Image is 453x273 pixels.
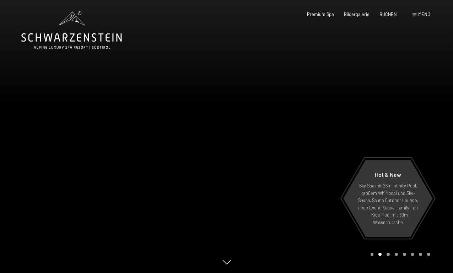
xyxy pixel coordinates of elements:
[403,253,406,256] div: Carousel Page 5
[344,11,370,17] a: Bildergalerie
[368,253,430,256] div: Carousel Pagination
[357,182,419,226] p: Sky Spa mit 23m Infinity Pool, großem Whirlpool und Sky-Sauna, Sauna Outdoor Lounge, neue Event-S...
[419,253,422,256] div: Carousel Page 7
[411,253,414,256] div: Carousel Page 6
[343,159,433,237] a: Hot & New Sky Spa mit 23m Infinity Pool, großem Whirlpool und Sky-Sauna, Sauna Outdoor Lounge, ne...
[307,11,334,17] a: Premium Spa
[379,11,397,17] a: BUCHEN
[427,253,430,256] div: Carousel Page 8
[375,171,401,178] span: Hot & New
[395,253,398,256] div: Carousel Page 4
[371,253,374,256] div: Carousel Page 1
[378,253,382,256] div: Carousel Page 2 (Current Slide)
[418,11,430,17] span: Menü
[387,253,390,256] div: Carousel Page 3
